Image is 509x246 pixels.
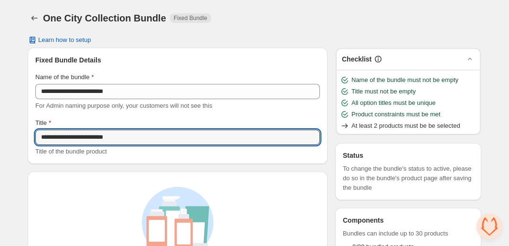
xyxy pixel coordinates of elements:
[351,75,458,85] span: Name of the bundle must not be empty
[35,118,51,128] label: Title
[22,33,97,47] button: Learn how to setup
[351,87,416,96] span: Title must not be empty
[343,151,474,160] h3: Status
[38,36,91,44] span: Learn how to setup
[35,102,212,109] span: For Admin naming purpose only, your customers will not see this
[35,72,94,82] label: Name of the bundle
[351,110,440,119] span: Product constraints must be met
[343,215,384,225] h3: Components
[35,55,320,65] h3: Fixed Bundle Details
[477,214,502,239] a: Open chat
[343,164,474,193] span: To change the bundle's status to active, please do so in the bundle's product page after saving t...
[43,12,166,24] h1: One City Collection Bundle
[351,98,435,108] span: All option titles must be unique
[342,54,371,64] h3: Checklist
[28,11,41,25] button: Back
[351,121,460,131] span: At least 2 products must be be selected
[343,229,474,238] span: Bundles can include up to 30 products
[174,14,207,22] span: Fixed Bundle
[35,148,107,155] span: Title of the bundle product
